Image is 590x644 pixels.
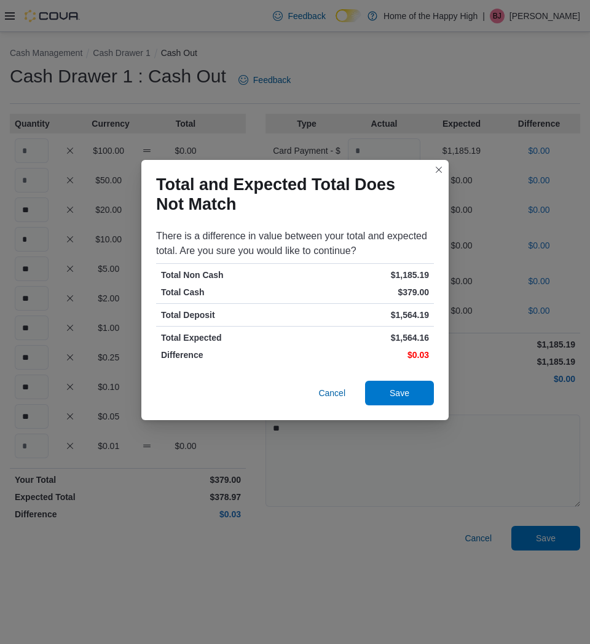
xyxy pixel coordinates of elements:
[161,349,293,361] p: Difference
[297,269,429,281] p: $1,185.19
[161,269,293,281] p: Total Non Cash
[156,175,424,214] h1: Total and Expected Total Does Not Match
[297,286,429,298] p: $379.00
[161,332,293,344] p: Total Expected
[161,309,293,321] p: Total Deposit
[161,286,293,298] p: Total Cash
[318,387,345,399] span: Cancel
[313,381,350,405] button: Cancel
[365,381,434,405] button: Save
[297,332,429,344] p: $1,564.16
[390,387,409,399] span: Save
[156,229,434,258] div: There is a difference in value between your total and expected total. Are you sure you would like...
[431,162,446,177] button: Closes this modal window
[297,309,429,321] p: $1,564.19
[297,349,429,361] p: $0.03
